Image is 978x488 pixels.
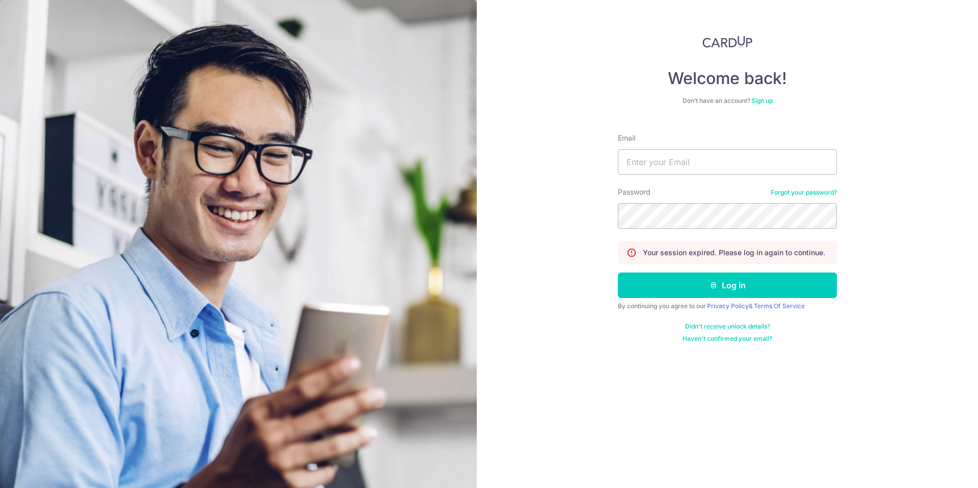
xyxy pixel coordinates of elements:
a: Forgot your password? [771,188,837,197]
h4: Welcome back! [618,68,837,89]
p: Your session expired. Please log in again to continue. [643,248,825,258]
a: Sign up [751,97,773,104]
a: Privacy Policy [707,302,749,310]
button: Log in [618,273,837,298]
a: Didn't receive unlock details? [685,322,770,331]
div: Don’t have an account? [618,97,837,105]
input: Enter your Email [618,149,837,175]
img: CardUp Logo [702,36,752,48]
label: Email [618,133,635,143]
a: Terms Of Service [754,302,805,310]
a: Haven't confirmed your email? [683,335,772,343]
label: Password [618,187,650,197]
div: By continuing you agree to our & [618,302,837,310]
